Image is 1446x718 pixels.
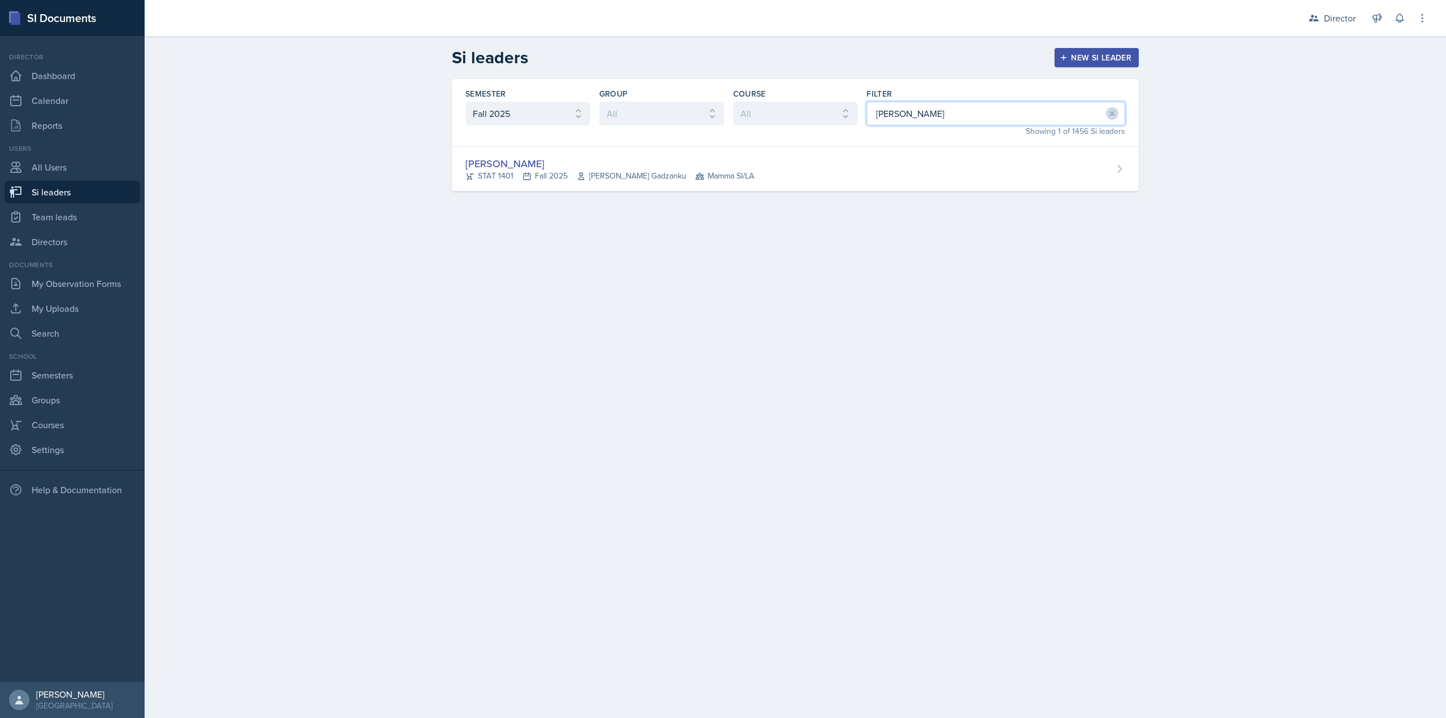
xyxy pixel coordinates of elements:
[5,156,140,179] a: All Users
[866,125,1125,137] div: Showing 1 of 1456 Si leaders
[1062,53,1131,62] div: New Si leader
[5,114,140,137] a: Reports
[465,156,754,171] div: [PERSON_NAME]
[5,389,140,411] a: Groups
[5,181,140,203] a: Si leaders
[577,170,686,182] span: [PERSON_NAME] Gadzanku
[599,88,628,99] label: Group
[5,478,140,501] div: Help & Documentation
[5,89,140,112] a: Calendar
[5,414,140,436] a: Courses
[733,88,766,99] label: Course
[465,170,754,182] div: STAT 1401 Fall 2025
[1324,11,1356,25] div: Director
[1055,48,1139,67] button: New Si leader
[5,230,140,253] a: Directors
[452,147,1139,192] a: [PERSON_NAME] STAT 1401Fall 2025[PERSON_NAME] Gadzanku Mamma SI/LA
[5,206,140,228] a: Team leads
[866,88,892,99] label: Filter
[36,700,112,711] div: [GEOGRAPHIC_DATA]
[5,322,140,345] a: Search
[452,47,528,68] h2: Si leaders
[5,364,140,386] a: Semesters
[36,689,112,700] div: [PERSON_NAME]
[5,272,140,295] a: My Observation Forms
[866,102,1125,125] input: Filter
[5,438,140,461] a: Settings
[5,52,140,62] div: Director
[5,64,140,87] a: Dashboard
[465,88,506,99] label: Semester
[695,170,754,182] span: Mamma SI/LA
[5,143,140,154] div: Users
[5,297,140,320] a: My Uploads
[5,260,140,270] div: Documents
[5,351,140,362] div: School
